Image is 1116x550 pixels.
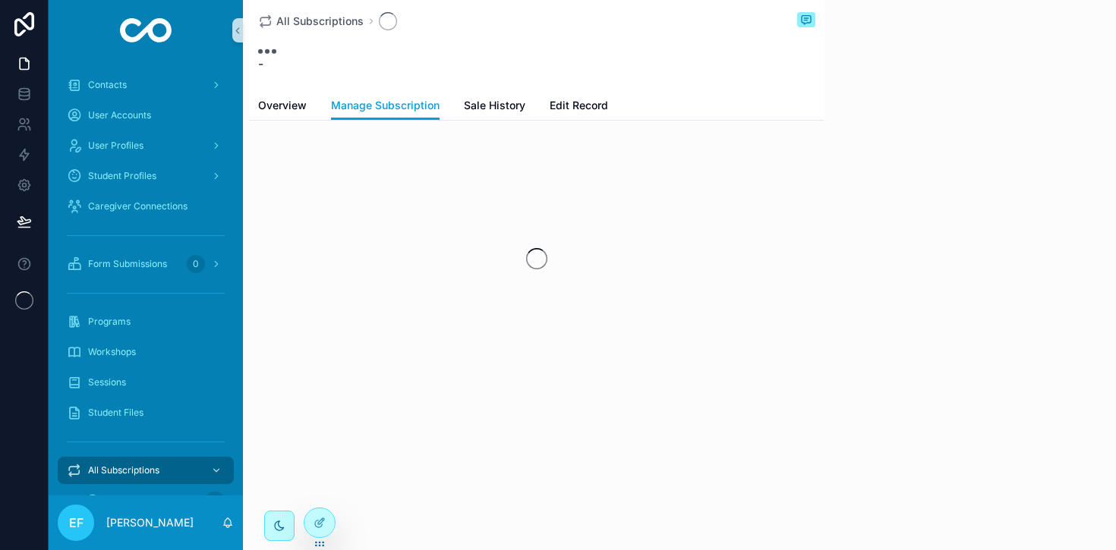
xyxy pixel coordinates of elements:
a: Edit Record [550,92,608,122]
div: scrollable content [49,61,243,495]
span: Sale History [464,98,525,113]
span: Caregiver Connections [88,200,188,212]
span: User Profiles [88,140,143,152]
span: EF [69,514,84,532]
a: Form Submissions0 [58,250,234,278]
span: Contacts [88,79,127,91]
span: Programs [88,316,131,328]
a: Active85 [76,487,234,514]
a: Sale History [464,92,525,122]
img: App logo [120,18,172,42]
p: - [258,55,276,73]
a: Manage Subscription [331,92,440,121]
span: Sessions [88,376,126,388]
span: Form Submissions [88,258,167,270]
a: Contacts [58,71,234,99]
span: All Subscriptions [276,14,364,29]
a: All Subscriptions [58,457,234,484]
span: Student Files [88,407,143,419]
span: Manage Subscription [331,98,440,113]
span: User Accounts [88,109,151,121]
div: 0 [187,255,205,273]
span: Student Profiles [88,170,156,182]
a: Workshops [58,338,234,366]
p: [PERSON_NAME] [106,515,194,530]
span: Workshops [88,346,136,358]
a: User Profiles [58,132,234,159]
a: Caregiver Connections [58,193,234,220]
span: Active [106,495,134,507]
span: Edit Record [550,98,608,113]
a: Programs [58,308,234,335]
a: Student Files [58,399,234,426]
a: All Subscriptions [258,14,364,29]
a: Overview [258,92,307,122]
span: All Subscriptions [88,464,159,476]
div: 85 [205,492,225,510]
a: User Accounts [58,102,234,129]
span: Overview [258,98,307,113]
a: Sessions [58,369,234,396]
a: Student Profiles [58,162,234,190]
